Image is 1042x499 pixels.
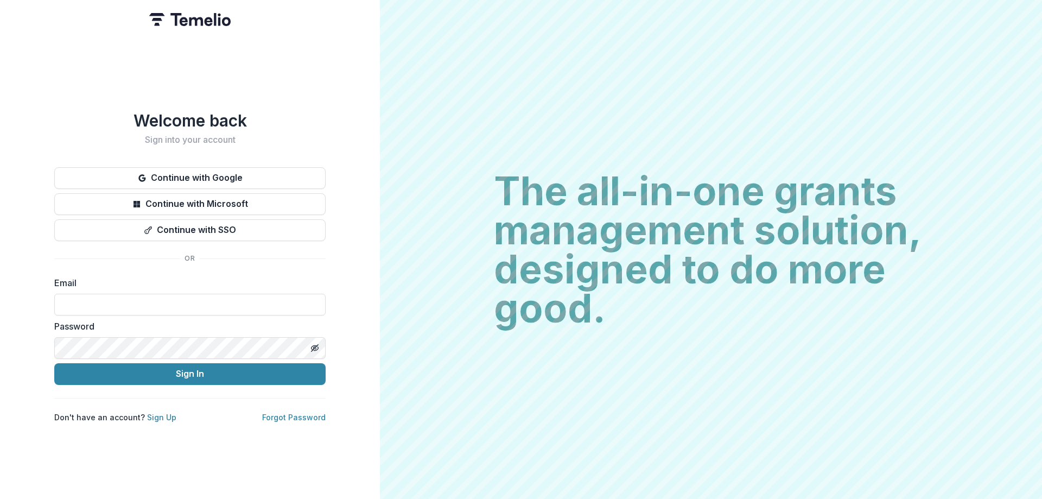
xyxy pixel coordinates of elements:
label: Email [54,276,319,289]
label: Password [54,320,319,333]
button: Continue with SSO [54,219,326,241]
p: Don't have an account? [54,412,176,423]
h1: Welcome back [54,111,326,130]
img: Temelio [149,13,231,26]
button: Continue with Microsoft [54,193,326,215]
button: Continue with Google [54,167,326,189]
h2: Sign into your account [54,135,326,145]
button: Sign In [54,363,326,385]
a: Sign Up [147,413,176,422]
button: Toggle password visibility [306,339,323,357]
a: Forgot Password [262,413,326,422]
